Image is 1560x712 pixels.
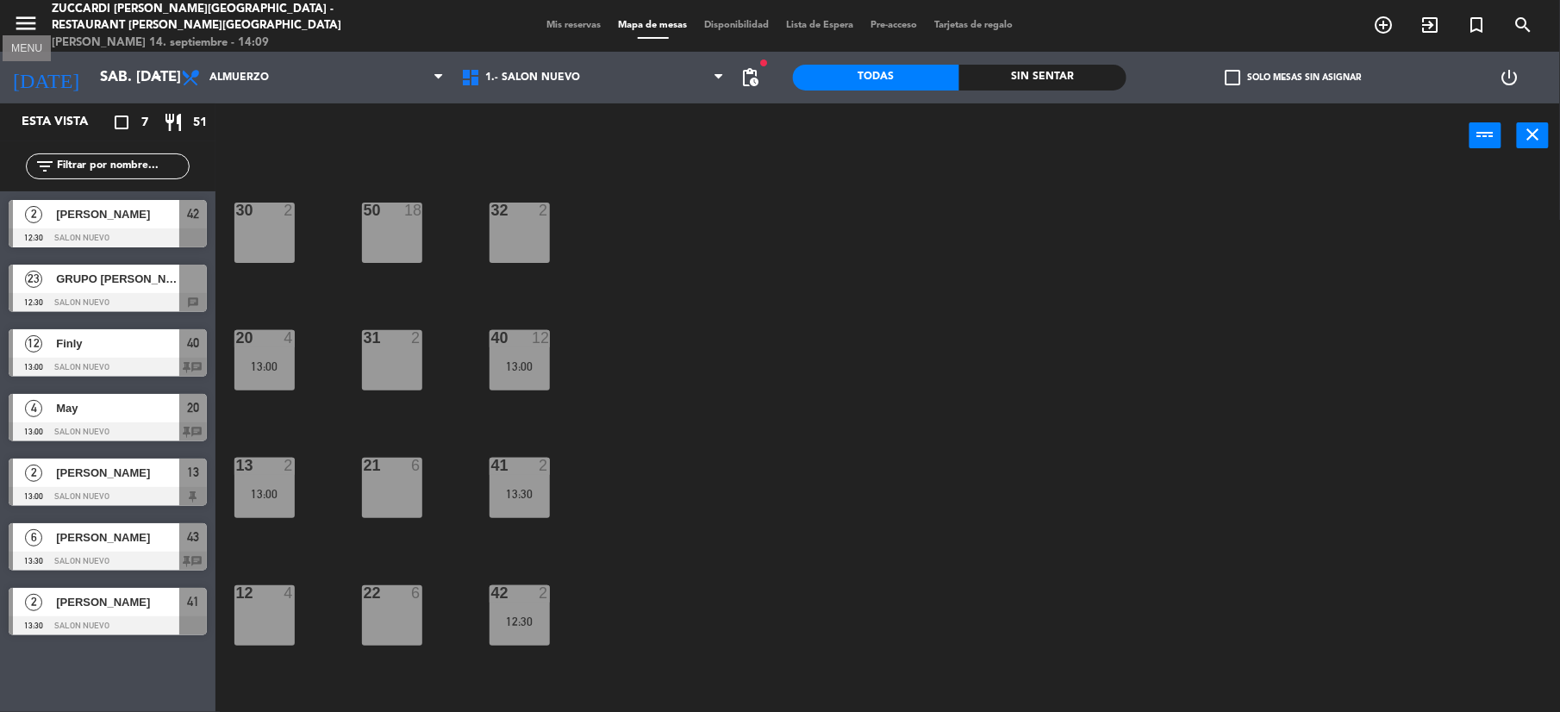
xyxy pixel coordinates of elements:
span: Lista de Espera [778,21,863,30]
div: 13 [236,458,237,473]
div: 30 [236,203,237,218]
input: Filtrar por nombre... [55,157,189,176]
button: close [1517,122,1549,148]
div: 18 [404,203,421,218]
div: 13:00 [234,488,295,500]
span: 23 [25,271,42,288]
div: 12:30 [490,615,550,628]
span: 4 [25,400,42,417]
div: 32 [491,203,492,218]
div: 50 [364,203,365,218]
div: 2 [411,330,421,346]
div: 2 [539,585,549,601]
span: pending_actions [739,67,760,88]
span: Finly [56,334,179,353]
span: GRUPO [PERSON_NAME] [56,270,179,288]
span: 40 [187,333,199,353]
i: menu [13,10,39,36]
i: power_settings_new [1500,67,1520,88]
i: filter_list [34,156,55,177]
span: 1.- SALON NUEVO [485,72,580,84]
div: 40 [491,330,492,346]
span: [PERSON_NAME] [56,593,179,611]
span: Pre-acceso [863,21,927,30]
i: close [1523,124,1544,145]
div: 2 [539,458,549,473]
div: Todas [793,65,959,91]
div: MENU [3,40,51,55]
div: 13:00 [490,360,550,372]
div: Esta vista [9,112,124,133]
span: Almuerzo [209,72,269,84]
div: Sin sentar [959,65,1126,91]
button: power_input [1470,122,1501,148]
div: 4 [284,330,294,346]
span: 2 [25,206,42,223]
div: 42 [491,585,492,601]
i: restaurant [163,112,184,133]
span: 41 [187,591,199,612]
div: 2 [539,203,549,218]
span: 20 [187,397,199,418]
span: 2 [25,594,42,611]
div: Zuccardi [PERSON_NAME][GEOGRAPHIC_DATA] - Restaurant [PERSON_NAME][GEOGRAPHIC_DATA] [52,1,378,34]
div: 6 [411,585,421,601]
div: [PERSON_NAME] 14. septiembre - 14:09 [52,34,378,52]
span: [PERSON_NAME] [56,464,179,482]
span: fiber_manual_record [758,58,769,68]
span: 42 [187,203,199,224]
i: search [1513,15,1534,35]
span: check_box_outline_blank [1225,70,1240,85]
span: Mapa de mesas [610,21,696,30]
div: 12 [236,585,237,601]
span: 6 [25,529,42,546]
i: arrow_drop_down [147,67,168,88]
span: 51 [193,113,207,133]
div: 6 [411,458,421,473]
span: 7 [141,113,148,133]
div: 13:30 [490,488,550,500]
div: 4 [284,585,294,601]
span: May [56,399,179,417]
div: 20 [236,330,237,346]
div: 31 [364,330,365,346]
span: Tarjetas de regalo [927,21,1022,30]
span: 13 [187,462,199,483]
i: turned_in_not [1467,15,1488,35]
i: crop_square [111,112,132,133]
div: 2 [284,203,294,218]
span: 12 [25,335,42,353]
div: 13:00 [234,360,295,372]
i: add_circle_outline [1374,15,1395,35]
span: 2 [25,465,42,482]
div: 21 [364,458,365,473]
div: 22 [364,585,365,601]
span: [PERSON_NAME] [56,528,179,546]
div: 2 [284,458,294,473]
div: 12 [532,330,549,346]
span: Disponibilidad [696,21,778,30]
span: [PERSON_NAME] [56,205,179,223]
i: power_input [1476,124,1496,145]
button: menu [13,10,39,42]
div: 41 [491,458,492,473]
span: 43 [187,527,199,547]
span: Mis reservas [539,21,610,30]
i: exit_to_app [1420,15,1441,35]
label: Solo mesas sin asignar [1225,70,1361,85]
